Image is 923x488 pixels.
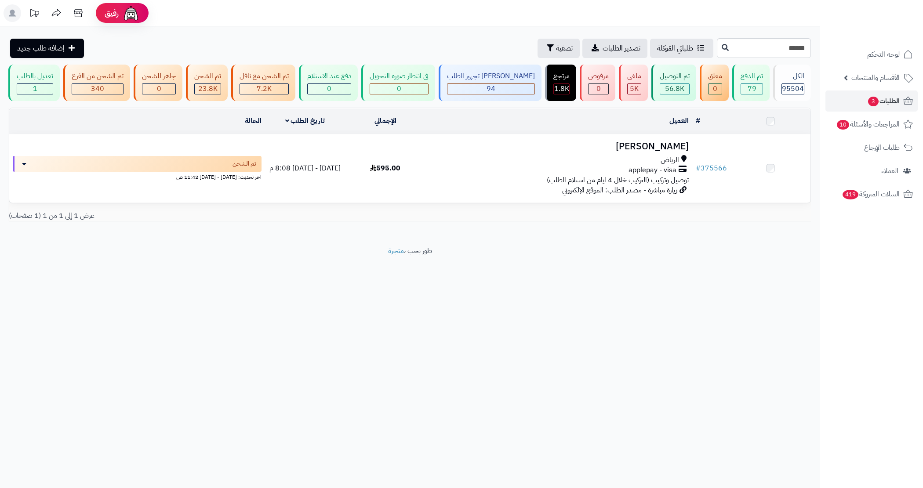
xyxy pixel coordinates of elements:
[229,65,297,101] a: تم الشحن مع ناقل 7.2K
[91,83,104,94] span: 340
[547,175,689,185] span: توصيل وتركيب (التركيب خلال 4 ايام من استلام الطلب)
[708,71,722,81] div: معلق
[556,43,573,54] span: تصفية
[13,172,262,181] div: اخر تحديث: [DATE] - [DATE] 11:42 ص
[661,155,679,165] span: الرياض
[696,163,701,174] span: #
[2,211,410,221] div: عرض 1 إلى 1 من 1 (1 صفحات)
[782,83,804,94] span: 95504
[240,84,288,94] div: 7223
[429,141,689,152] h3: [PERSON_NAME]
[297,65,360,101] a: دفع عند الاستلام 0
[62,65,132,101] a: تم الشحن من الفرع 340
[157,83,161,94] span: 0
[696,163,727,174] a: #375566
[72,71,124,81] div: تم الشحن من الفرع
[327,83,331,94] span: 0
[713,83,717,94] span: 0
[23,4,45,24] a: تحديثات المنصة
[660,71,690,81] div: تم التوصيل
[771,65,813,101] a: الكل95504
[582,39,647,58] a: تصدير الطلبات
[863,25,915,43] img: logo-2.png
[122,4,140,22] img: ai-face.png
[868,97,879,106] span: 3
[627,71,641,81] div: ملغي
[578,65,617,101] a: مرفوض 0
[257,83,272,94] span: 7.2K
[881,165,898,177] span: العملاء
[245,116,262,126] a: الحالة
[269,163,341,174] span: [DATE] - [DATE] 8:08 م
[837,120,849,130] span: 10
[17,43,65,54] span: إضافة طلب جديد
[437,65,543,101] a: [PERSON_NAME] تجهيز الطلب 94
[843,190,858,199] span: 419
[233,159,256,168] span: تم الشحن
[447,84,534,94] div: 94
[696,116,700,126] a: #
[825,90,918,112] a: الطلبات3
[447,71,535,81] div: [PERSON_NAME] تجهيز الطلب
[825,114,918,135] a: المراجعات والأسئلة10
[629,165,676,175] span: applepay - visa
[851,72,900,84] span: الأقسام والمنتجات
[105,8,119,18] span: رفيق
[698,65,730,101] a: معلق 0
[836,118,900,130] span: المراجعات والأسئلة
[184,65,229,101] a: تم الشحن 23.8K
[596,83,601,94] span: 0
[867,95,900,107] span: الطلبات
[487,83,495,94] span: 94
[370,71,429,81] div: في انتظار صورة التحويل
[397,83,401,94] span: 0
[538,39,580,58] button: تصفية
[864,141,900,154] span: طلبات الإرجاع
[554,84,569,94] div: 1815
[10,39,84,58] a: إضافة طلب جديد
[7,65,62,101] a: تعديل بالطلب 1
[142,71,176,81] div: جاهز للشحن
[142,84,175,94] div: 0
[72,84,123,94] div: 340
[194,71,221,81] div: تم الشحن
[825,160,918,181] a: العملاء
[660,84,689,94] div: 56755
[650,65,698,101] a: تم التوصيل 56.8K
[388,246,404,256] a: متجرة
[741,71,763,81] div: تم الدفع
[370,163,400,174] span: 595.00
[781,71,804,81] div: الكل
[842,188,900,200] span: السلات المتروكة
[370,84,428,94] div: 0
[307,71,351,81] div: دفع عند الاستلام
[825,184,918,205] a: السلات المتروكة419
[657,43,693,54] span: طلباتي المُوكلة
[603,43,640,54] span: تصدير الطلبات
[867,48,900,61] span: لوحة التحكم
[553,71,570,81] div: مرتجع
[730,65,771,101] a: تم الدفع 79
[589,84,608,94] div: 0
[33,83,37,94] span: 1
[825,44,918,65] a: لوحة التحكم
[617,65,650,101] a: ملغي 5K
[562,185,677,195] span: زيارة مباشرة - مصدر الطلب: الموقع الإلكتروني
[628,84,641,94] div: 4985
[669,116,689,126] a: العميل
[132,65,184,101] a: جاهز للشحن 0
[285,116,325,126] a: تاريخ الطلب
[308,84,351,94] div: 0
[741,84,763,94] div: 79
[650,39,713,58] a: طلباتي المُوكلة
[374,116,396,126] a: الإجمالي
[360,65,437,101] a: في انتظار صورة التحويل 0
[748,83,756,94] span: 79
[17,71,53,81] div: تعديل بالطلب
[554,83,569,94] span: 1.8K
[198,83,218,94] span: 23.8K
[630,83,639,94] span: 5K
[825,137,918,158] a: طلبات الإرجاع
[195,84,221,94] div: 23802
[240,71,289,81] div: تم الشحن مع ناقل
